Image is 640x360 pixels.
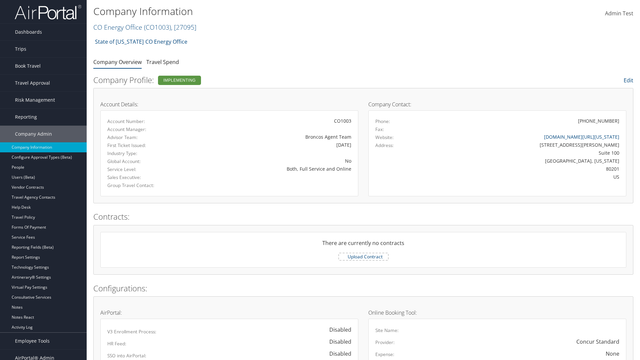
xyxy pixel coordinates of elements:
div: Both, Full Service and Online [192,165,351,172]
span: ( CO1003 ) [144,23,171,32]
label: Advisor Team: [107,134,182,141]
img: airportal-logo.png [15,4,81,20]
h4: Online Booking Tool: [368,310,626,315]
h2: Contracts: [93,211,633,222]
h4: Company Contact: [368,102,626,107]
div: [DATE] [192,141,351,148]
span: Book Travel [15,58,41,74]
div: Broncos Agent Team [192,133,351,140]
span: Reporting [15,109,37,125]
label: HR Feed: [107,340,126,347]
h2: Company Profile: [93,74,450,86]
label: Sales Executive: [107,174,182,181]
span: Dashboards [15,24,42,40]
div: Disabled [323,326,351,334]
div: None [606,350,619,358]
a: Travel Spend [146,58,179,66]
span: Risk Management [15,92,55,108]
label: Group Travel Contact: [107,182,182,189]
span: Employee Tools [15,333,50,349]
label: Site Name: [375,327,399,334]
span: Admin Test [605,10,633,17]
label: Service Level: [107,166,182,173]
h2: Configurations: [93,283,633,294]
div: CO1003 [192,117,351,124]
div: No [192,157,351,164]
div: Concur Standard [576,338,619,346]
label: Upload Contract [339,253,388,260]
label: Provider: [375,339,395,346]
label: Industry Type: [107,150,182,157]
label: Account Manager: [107,126,182,133]
a: State of [US_STATE] [95,35,144,48]
label: Website: [375,134,394,141]
label: Address: [375,142,394,149]
label: SSO into AirPortal: [107,352,146,359]
h4: AirPortal: [100,310,358,315]
label: Account Number: [107,118,182,125]
div: Implementing [158,76,201,85]
div: US [439,173,620,180]
div: Disabled [323,350,351,358]
a: Admin Test [605,3,633,24]
div: [GEOGRAPHIC_DATA], [US_STATE] [439,157,620,164]
div: Suite 100 [439,149,620,156]
a: CO Energy Office [93,23,196,32]
label: First Ticket Issued: [107,142,182,149]
a: Edit [624,77,633,84]
span: Travel Approval [15,75,50,91]
div: [STREET_ADDRESS][PERSON_NAME] [439,141,620,148]
div: [PHONE_NUMBER] [578,117,619,124]
label: Global Account: [107,158,182,165]
a: CO Energy Office [145,35,187,48]
h4: Account Details: [100,102,358,107]
label: Fax: [375,126,384,133]
label: Phone: [375,118,390,125]
span: Company Admin [15,126,52,142]
label: V3 Enrollment Process: [107,328,156,335]
label: Expense: [375,351,394,358]
div: There are currently no contracts [101,239,626,252]
a: [DOMAIN_NAME][URL][US_STATE] [544,134,619,140]
span: Trips [15,41,26,57]
div: Disabled [323,338,351,346]
span: , [ 27095 ] [171,23,196,32]
a: Company Overview [93,58,142,66]
div: 80201 [439,165,620,172]
h1: Company Information [93,4,453,18]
